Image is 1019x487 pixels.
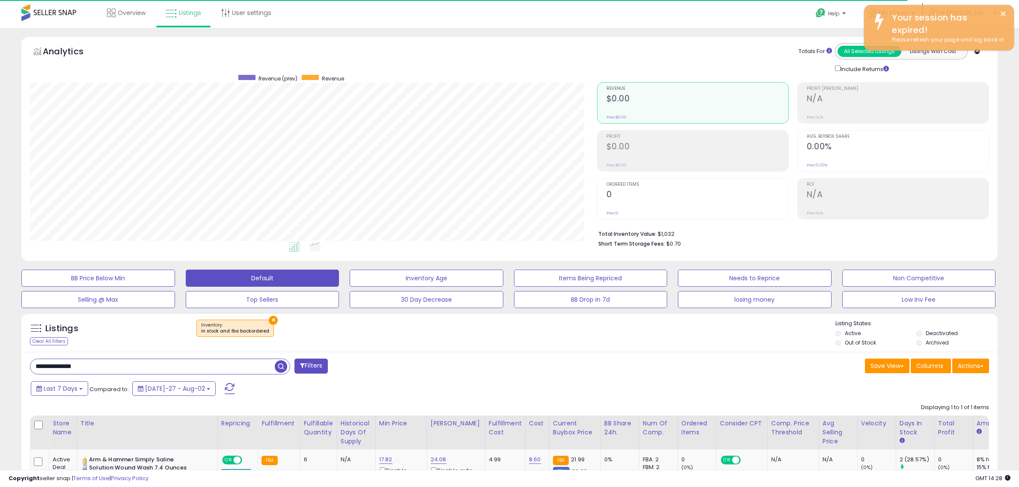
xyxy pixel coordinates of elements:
[132,381,216,396] button: [DATE]-27 - Aug-02
[489,456,519,463] div: 4.99
[643,456,671,463] div: FBA: 2
[861,419,892,428] div: Velocity
[598,230,657,238] b: Total Inventory Value:
[885,12,1007,36] div: Your session has expired!
[815,8,826,18] i: Get Help
[89,385,129,393] span: Compared to:
[606,163,627,168] small: Prev: $0.00
[604,456,633,463] div: 0%
[606,94,788,105] h2: $0.00
[431,455,446,464] a: 24.08
[111,474,149,482] a: Privacy Policy
[975,474,1010,482] span: 2025-08-11 14:28 GMT
[845,330,861,337] label: Active
[221,469,251,477] div: Amazon AI
[514,270,668,287] button: Items Being Repriced
[261,456,277,465] small: FBA
[861,456,896,463] div: 0
[807,182,989,187] span: ROI
[598,228,983,238] li: $1,032
[80,419,214,428] div: Title
[681,456,716,463] div: 0
[835,320,998,328] p: Listing States:
[258,75,297,82] span: Revenue (prev)
[977,428,982,436] small: Amazon Fees.
[489,419,522,437] div: Fulfillment Cost
[350,291,503,308] button: 30 Day Decrease
[31,381,88,396] button: Last 7 Days
[606,211,618,216] small: Prev: 0
[186,270,339,287] button: Default
[379,419,423,428] div: Min Price
[529,419,546,428] div: Cost
[604,419,636,437] div: BB Share 24h.
[678,270,832,287] button: Needs to Reprice
[720,419,764,428] div: Consider CPT
[606,86,788,91] span: Revenue
[845,339,876,346] label: Out of Stock
[572,467,587,475] span: 20.92
[553,456,569,465] small: FBA
[553,419,597,437] div: Current Buybox Price
[21,270,175,287] button: BB Price Below Min
[186,291,339,308] button: Top Sellers
[921,404,989,412] div: Displaying 1 to 1 of 1 items
[838,46,901,57] button: All Selected Listings
[926,339,949,346] label: Archived
[341,456,369,463] div: N/A
[681,464,693,471] small: (0%)
[829,64,899,74] div: Include Returns
[938,464,950,471] small: (0%)
[322,75,344,82] span: Revenue
[304,456,330,463] div: 6
[341,419,372,446] div: Historical Days Of Supply
[514,291,668,308] button: BB Drop in 7d
[678,291,832,308] button: losing money
[201,322,269,335] span: Inventory :
[606,190,788,201] h2: 0
[44,384,77,393] span: Last 7 Days
[926,330,958,337] label: Deactivated
[900,419,931,437] div: Days In Stock
[89,456,193,482] b: Arm & Hammer Simply Saline Solution Wound Wash 7.4 Ounces (2 Pack)
[809,1,854,28] a: Help
[807,94,989,105] h2: N/A
[53,419,73,437] div: Store Name
[900,456,934,463] div: 2 (28.57%)
[145,384,205,393] span: [DATE]-27 - Aug-02
[45,323,78,335] h5: Listings
[828,10,840,17] span: Help
[221,419,254,428] div: Repricing
[739,457,753,464] span: OFF
[666,240,681,248] span: $0.70
[643,463,671,471] div: FBM: 2
[861,464,873,471] small: (0%)
[529,455,541,464] a: 8.60
[606,134,788,139] span: Profit
[606,115,627,120] small: Prev: $0.00
[294,359,328,374] button: Filters
[350,270,503,287] button: Inventory Age
[643,419,674,437] div: Num of Comp.
[911,359,951,373] button: Columns
[842,291,996,308] button: Low Inv Fee
[938,456,973,463] div: 0
[807,86,989,91] span: Profit [PERSON_NAME]
[73,474,110,482] a: Terms of Use
[606,142,788,153] h2: $0.00
[799,48,832,56] div: Totals For
[606,182,788,187] span: Ordered Items
[553,467,570,476] small: FBM
[823,419,854,446] div: Avg Selling Price
[865,359,909,373] button: Save View
[938,419,969,437] div: Total Profit
[771,419,815,437] div: Comp. Price Threshold
[431,419,481,428] div: [PERSON_NAME]
[807,142,989,153] h2: 0.00%
[83,456,87,473] img: 411f5xbddSL._SL40_.jpg
[379,455,392,464] a: 17.82
[901,46,965,57] button: Listings With Cost
[807,211,823,216] small: Prev: N/A
[9,475,149,483] div: seller snap | |
[53,456,70,471] div: Active Deal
